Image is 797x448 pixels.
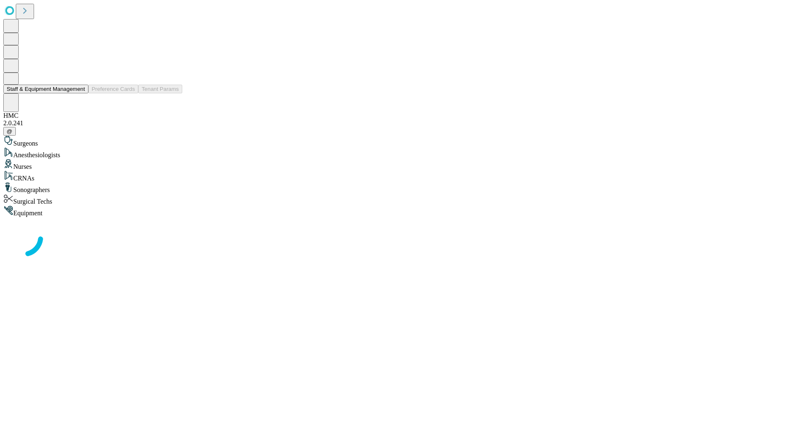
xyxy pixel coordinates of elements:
[3,127,16,136] button: @
[138,85,182,93] button: Tenant Params
[3,119,794,127] div: 2.0.241
[3,182,794,194] div: Sonographers
[3,170,794,182] div: CRNAs
[3,136,794,147] div: Surgeons
[3,147,794,159] div: Anesthesiologists
[3,194,794,205] div: Surgical Techs
[3,159,794,170] div: Nurses
[7,128,12,134] span: @
[3,205,794,217] div: Equipment
[88,85,138,93] button: Preference Cards
[3,112,794,119] div: HMC
[3,85,88,93] button: Staff & Equipment Management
